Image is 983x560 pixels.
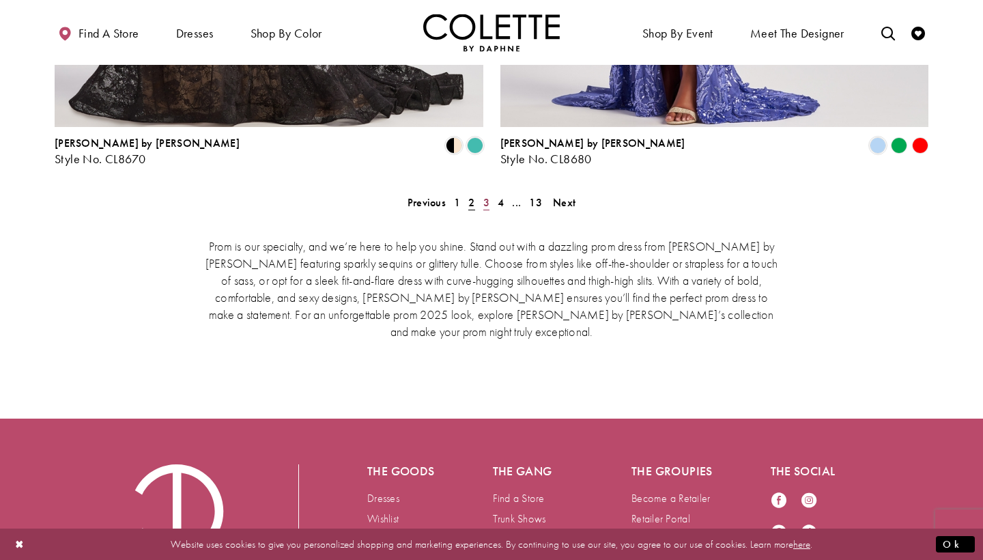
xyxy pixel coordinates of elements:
[446,137,462,154] i: Black/Nude
[408,195,446,210] span: Previous
[467,137,483,154] i: Turquoise
[529,195,542,210] span: 13
[801,524,817,542] a: Visit our TikTok - Opens in new tab
[631,512,690,526] a: Retailer Portal
[493,491,545,505] a: Find a Store
[639,14,717,51] span: Shop By Event
[771,464,855,478] h5: The social
[500,136,685,150] span: [PERSON_NAME] by [PERSON_NAME]
[176,27,214,40] span: Dresses
[493,512,546,526] a: Trunk Shows
[553,195,575,210] span: Next
[450,193,464,212] a: 1
[870,137,886,154] i: Periwinkle
[500,137,685,166] div: Colette by Daphne Style No. CL8680
[423,14,560,51] img: Colette by Daphne
[908,14,928,51] a: Check Wishlist
[367,512,399,526] a: Wishlist
[771,524,787,542] a: Visit our Pinterest - Opens in new tab
[423,14,560,51] a: Visit Home Page
[912,137,928,154] i: Red
[98,535,885,553] p: Website uses cookies to give you personalized shopping and marketing experiences. By continuing t...
[750,27,844,40] span: Meet the designer
[494,193,508,212] a: 4
[936,535,975,552] button: Submit Dialog
[549,193,580,212] a: Next Page
[631,464,716,478] h5: The groupies
[201,238,782,340] p: Prom is our specialty, and we’re here to help you shine. Stand out with a dazzling prom dress fro...
[251,27,322,40] span: Shop by color
[55,136,240,150] span: [PERSON_NAME] by [PERSON_NAME]
[747,14,848,51] a: Meet the designer
[525,193,546,212] a: 13
[79,27,139,40] span: Find a store
[483,195,489,210] span: 3
[801,492,817,510] a: Visit our Instagram - Opens in new tab
[508,193,525,212] a: ...
[642,27,713,40] span: Shop By Event
[468,195,474,210] span: 2
[500,151,592,167] span: Style No. CL8680
[55,137,240,166] div: Colette by Daphne Style No. CL8670
[512,195,521,210] span: ...
[8,532,31,556] button: Close Dialog
[891,137,907,154] i: Emerald
[55,151,145,167] span: Style No. CL8670
[498,195,504,210] span: 4
[247,14,326,51] span: Shop by color
[479,193,494,212] a: 3
[878,14,898,51] a: Toggle search
[464,193,479,212] span: Current page
[367,491,399,505] a: Dresses
[403,193,450,212] a: Prev Page
[793,537,810,550] a: here
[764,485,838,549] ul: Follow us
[55,14,142,51] a: Find a store
[631,491,710,505] a: Become a Retailer
[771,492,787,510] a: Visit our Facebook - Opens in new tab
[173,14,217,51] span: Dresses
[367,464,438,478] h5: The goods
[454,195,460,210] span: 1
[493,464,578,478] h5: The gang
